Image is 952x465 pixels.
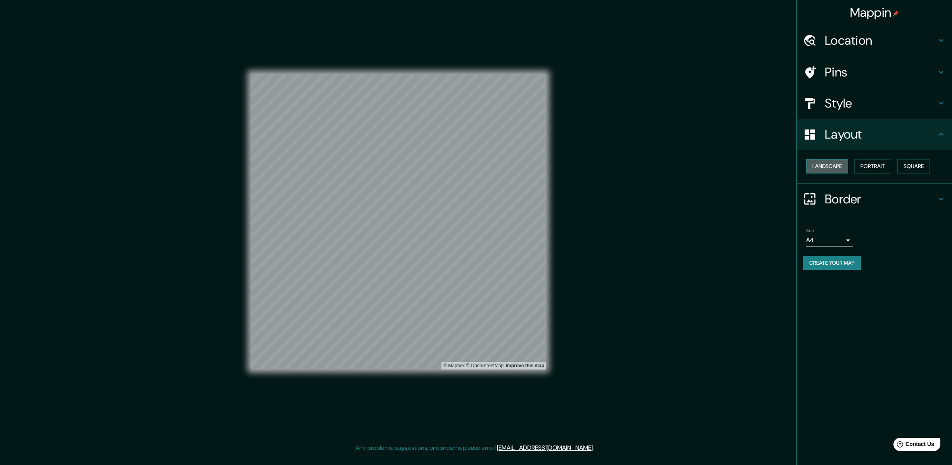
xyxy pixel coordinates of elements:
[825,191,936,207] h4: Border
[825,127,936,142] h4: Layout
[806,227,814,234] label: Size
[825,64,936,80] h4: Pins
[497,444,593,452] a: [EMAIL_ADDRESS][DOMAIN_NAME]
[850,5,899,20] h4: Mappin
[825,33,936,48] h4: Location
[893,10,899,17] img: pin-icon.png
[466,363,504,368] a: OpenStreetMap
[506,363,544,368] a: Map feedback
[803,256,861,270] button: Create your map
[897,159,930,174] button: Square
[797,119,952,150] div: Layout
[797,88,952,119] div: Style
[825,95,936,111] h4: Style
[797,25,952,56] div: Location
[797,57,952,88] div: Pins
[883,435,943,456] iframe: Help widget launcher
[355,443,594,453] p: Any problems, suggestions, or concerns please email .
[806,234,853,246] div: A4
[806,159,848,174] button: Landscape
[854,159,891,174] button: Portrait
[443,363,465,368] a: Mapbox
[251,74,546,370] canvas: Map
[595,443,597,453] div: .
[594,443,595,453] div: .
[797,184,952,215] div: Border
